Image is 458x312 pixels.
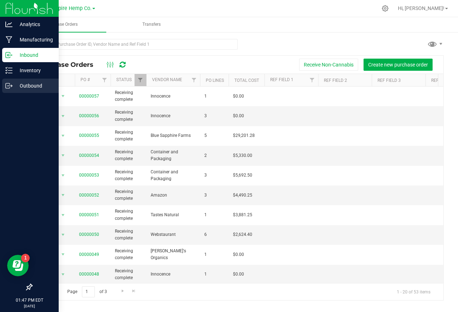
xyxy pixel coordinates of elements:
span: 1 [204,251,224,258]
a: Filter [306,74,318,86]
iframe: Resource center unread badge [21,254,30,262]
a: 00000050 [79,232,99,237]
span: Empire Hemp Co. [51,5,92,11]
span: select [59,170,68,180]
p: 01:47 PM EDT [3,297,55,303]
span: select [59,249,68,259]
span: Container and Packaging [151,169,196,182]
a: Ref Field 4 [431,78,454,83]
span: select [59,190,68,200]
p: Analytics [13,20,55,29]
span: Hi, [PERSON_NAME]! [398,5,444,11]
a: Total Cost [234,78,259,83]
a: Transfers [107,17,196,32]
span: $0.00 [233,93,244,100]
span: $0.00 [233,251,244,258]
span: select [59,150,68,160]
p: [DATE] [3,303,55,309]
span: Purchase Orders [37,61,101,69]
div: Manage settings [381,5,390,12]
button: Create new purchase order [364,59,433,71]
a: Filter [135,74,146,86]
span: Innocence [151,93,196,100]
span: [PERSON_NAME]'s Organics [151,248,196,261]
input: 1 [82,286,95,297]
input: Search Purchase Order ID, Vendor Name and Ref Field 1 [31,39,238,50]
span: Create new purchase order [368,62,428,68]
span: $3,881.25 [233,212,252,218]
span: Receiving complete [115,89,142,103]
span: select [59,131,68,141]
a: 00000054 [79,153,99,158]
span: 2 [204,152,224,159]
p: Outbound [13,81,55,90]
span: Receiving complete [115,188,142,202]
a: Purchase Orders [17,17,106,32]
a: Filter [99,74,111,86]
a: Filter [188,74,200,86]
span: Transfers [133,21,170,28]
span: select [59,230,68,240]
span: $4,490.25 [233,192,252,199]
span: Receiving complete [115,169,142,182]
span: $5,692.50 [233,172,252,179]
span: $0.00 [233,113,244,119]
inline-svg: Inbound [5,51,13,59]
span: Webstaurant [151,231,196,238]
span: $2,624.40 [233,231,252,238]
a: 00000056 [79,113,99,118]
span: Tastes Natural [151,212,196,218]
span: Receiving complete [115,109,142,123]
inline-svg: Outbound [5,82,13,89]
span: 1 [204,271,224,278]
p: Inventory [13,66,55,75]
a: Vendor Name [152,77,182,82]
a: Ref Field 2 [324,78,347,83]
a: 00000051 [79,212,99,217]
span: select [59,91,68,101]
span: 1 [204,212,224,218]
a: 00000055 [79,133,99,138]
a: 00000048 [79,272,99,277]
a: PO Lines [206,78,224,83]
a: 00000052 [79,193,99,198]
span: 3 [204,172,224,179]
span: Receiving complete [115,149,142,162]
span: Innocence [151,113,196,119]
span: Receiving complete [115,268,142,281]
span: Blue Sapphire Farms [151,132,196,139]
span: 5 [204,132,224,139]
span: $0.00 [233,271,244,278]
span: Receiving complete [115,228,142,242]
span: Container and Packaging [151,149,196,162]
a: Go to the last page [129,286,139,296]
a: Go to the next page [117,286,128,296]
span: Receiving complete [115,248,142,261]
inline-svg: Inventory [5,67,13,74]
span: 3 [204,192,224,199]
a: Status [116,77,132,82]
a: PO # [81,77,90,82]
span: Page of 3 [61,286,113,297]
inline-svg: Analytics [5,21,13,28]
span: Purchase Orders [36,21,87,28]
a: Ref Field 3 [377,78,401,83]
span: Amazon [151,192,196,199]
p: Manufacturing [13,35,55,44]
span: $5,330.00 [233,152,252,159]
span: 1 [204,93,224,100]
span: Innocence [151,271,196,278]
a: Ref Field 1 [270,77,293,82]
iframe: Resource center [7,255,29,276]
span: Receiving complete [115,208,142,222]
p: Inbound [13,51,55,59]
span: select [59,111,68,121]
inline-svg: Manufacturing [5,36,13,43]
span: 1 - 20 of 53 items [391,286,436,297]
a: 00000053 [79,173,99,178]
span: select [59,269,68,279]
span: 6 [204,231,224,238]
a: 00000049 [79,252,99,257]
span: $29,201.28 [233,132,255,139]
